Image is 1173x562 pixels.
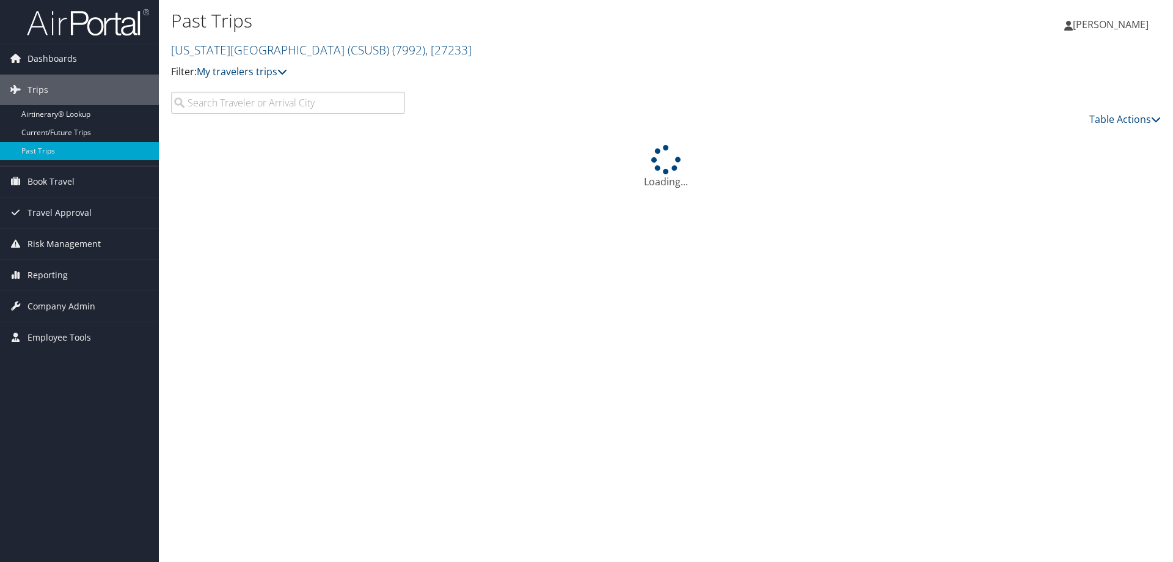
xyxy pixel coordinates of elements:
span: [PERSON_NAME] [1073,18,1149,31]
a: [US_STATE][GEOGRAPHIC_DATA] (CSUSB) [171,42,472,58]
p: Filter: [171,64,831,80]
span: Reporting [27,260,68,290]
input: Search Traveler or Arrival City [171,92,405,114]
div: Loading... [171,145,1161,189]
h1: Past Trips [171,8,831,34]
img: airportal-logo.png [27,8,149,37]
span: Risk Management [27,229,101,259]
a: My travelers trips [197,65,287,78]
a: [PERSON_NAME] [1064,6,1161,43]
span: Company Admin [27,291,95,322]
span: ( 7992 ) [392,42,425,58]
span: Trips [27,75,48,105]
span: Book Travel [27,166,75,197]
span: , [ 27233 ] [425,42,472,58]
span: Travel Approval [27,198,92,228]
span: Dashboards [27,43,77,74]
a: Table Actions [1089,113,1161,126]
span: Employee Tools [27,322,91,353]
